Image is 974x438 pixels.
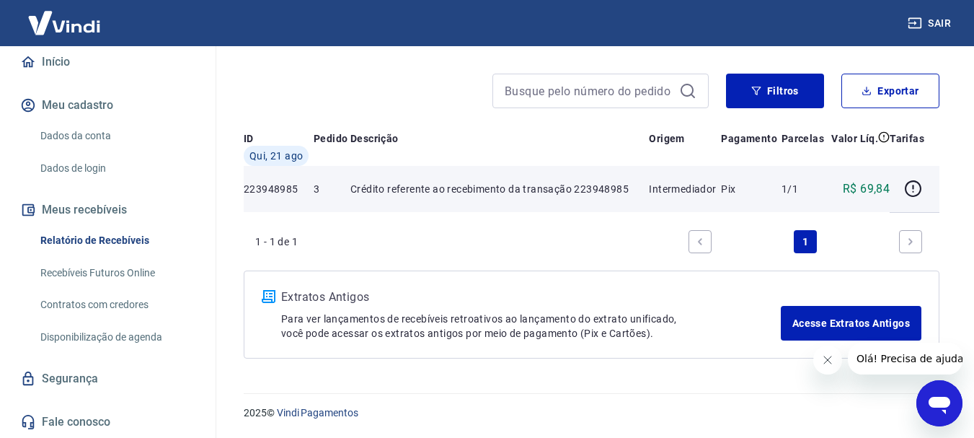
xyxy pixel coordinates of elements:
[17,194,198,226] button: Meus recebíveis
[794,230,817,253] a: Page 1 is your current page
[649,182,721,196] p: Intermediador
[916,380,962,426] iframe: Botão para abrir a janela de mensagens
[721,182,781,196] p: Pix
[781,306,921,341] a: Acesse Extratos Antigos
[281,312,781,341] p: Para ver lançamentos de recebíveis retroativos ao lançamento do extrato unificado, você pode aces...
[9,10,121,22] span: Olá! Precisa de ajuda?
[683,224,928,259] ul: Pagination
[17,46,198,78] a: Início
[244,182,314,196] p: 223948985
[314,131,347,146] p: Pedido
[17,406,198,438] a: Fale conosco
[782,182,828,196] p: 1/1
[689,230,712,253] a: Previous page
[255,235,298,249] p: 1 - 1 de 1
[905,10,957,37] button: Sair
[314,182,350,196] p: 3
[782,131,824,146] p: Parcelas
[505,80,673,102] input: Busque pelo número do pedido
[35,323,198,352] a: Disponibilização de agenda
[848,343,962,375] iframe: Mensagem da empresa
[35,226,198,255] a: Relatório de Recebíveis
[899,230,922,253] a: Next page
[726,74,824,108] button: Filtros
[649,131,684,146] p: Origem
[35,258,198,288] a: Recebíveis Futuros Online
[17,1,111,45] img: Vindi
[831,131,878,146] p: Valor Líq.
[841,74,939,108] button: Exportar
[890,131,924,146] p: Tarifas
[262,290,275,303] img: ícone
[281,289,781,306] p: Extratos Antigos
[249,149,303,163] span: Qui, 21 ago
[721,131,777,146] p: Pagamento
[35,121,198,151] a: Dados da conta
[277,407,358,419] a: Vindi Pagamentos
[350,182,649,196] p: Crédito referente ao recebimento da transação 223948985
[17,89,198,121] button: Meu cadastro
[813,346,842,375] iframe: Fechar mensagem
[244,131,254,146] p: ID
[17,363,198,395] a: Segurança
[843,180,890,198] p: R$ 69,84
[35,290,198,320] a: Contratos com credores
[350,131,399,146] p: Descrição
[35,154,198,183] a: Dados de login
[244,406,939,421] p: 2025 ©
